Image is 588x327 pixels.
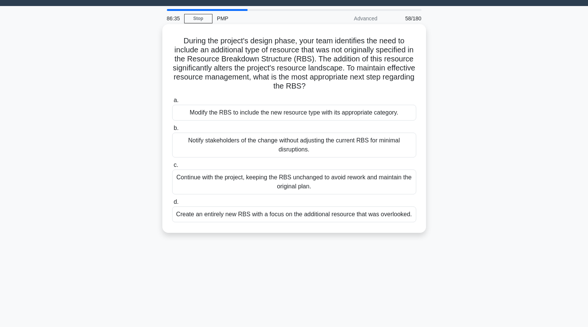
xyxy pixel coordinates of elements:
[171,36,417,91] h5: During the project's design phase, your team identifies the need to include an additional type of...
[172,206,416,222] div: Create an entirely new RBS with a focus on the additional resource that was overlooked.
[172,170,416,194] div: Continue with the project, keeping the RBS unchanged to avoid rework and maintain the original plan.
[382,11,426,26] div: 58/180
[184,14,212,23] a: Stop
[172,133,416,157] div: Notify stakeholders of the change without adjusting the current RBS for minimal disruptions.
[174,97,179,103] span: a.
[174,162,178,168] span: c.
[174,199,179,205] span: d.
[172,105,416,121] div: Modify the RBS to include the new resource type with its appropriate category.
[212,11,316,26] div: PMP
[162,11,184,26] div: 86:35
[174,125,179,131] span: b.
[316,11,382,26] div: Advanced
